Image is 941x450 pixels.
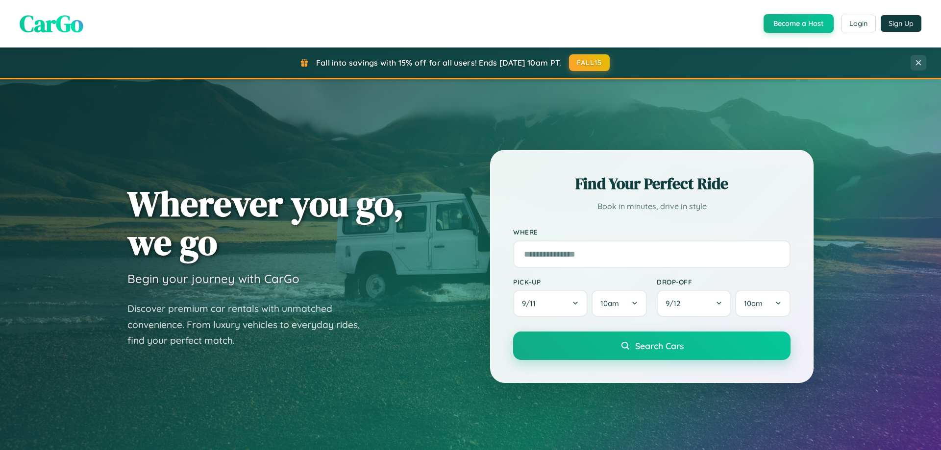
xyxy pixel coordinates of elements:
[513,332,791,360] button: Search Cars
[513,173,791,194] h2: Find Your Perfect Ride
[635,340,684,351] span: Search Cars
[513,278,647,286] label: Pick-up
[513,228,791,237] label: Where
[592,290,647,317] button: 10am
[657,290,731,317] button: 9/12
[127,184,404,261] h1: Wherever you go, we go
[600,299,619,308] span: 10am
[881,15,921,32] button: Sign Up
[20,7,83,40] span: CarGo
[569,54,610,71] button: FALL15
[513,199,791,213] p: Book in minutes, drive in style
[127,271,299,286] h3: Begin your journey with CarGo
[735,290,791,317] button: 10am
[316,58,562,68] span: Fall into savings with 15% off for all users! Ends [DATE] 10am PT.
[522,299,541,308] span: 9 / 11
[666,299,685,308] span: 9 / 12
[127,301,372,349] p: Discover premium car rentals with unmatched convenience. From luxury vehicles to everyday rides, ...
[841,15,876,32] button: Login
[513,290,588,317] button: 9/11
[764,14,834,33] button: Become a Host
[744,299,763,308] span: 10am
[657,278,791,286] label: Drop-off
